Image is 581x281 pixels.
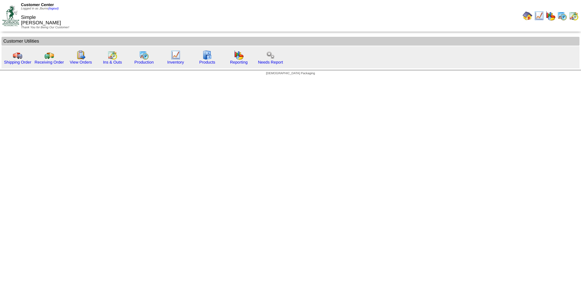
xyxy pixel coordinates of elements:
img: calendarprod.gif [139,50,149,60]
a: Reporting [230,60,248,64]
img: calendarinout.gif [108,50,117,60]
a: Ins & Outs [103,60,122,64]
img: graph.gif [546,11,555,21]
a: Production [134,60,154,64]
a: Receiving Order [35,60,64,64]
a: Products [199,60,215,64]
img: workflow.png [266,50,275,60]
img: graph.gif [234,50,244,60]
img: cabinet.gif [202,50,212,60]
a: View Orders [70,60,92,64]
img: line_graph.gif [534,11,544,21]
img: calendarinout.gif [569,11,579,21]
img: home.gif [523,11,532,21]
a: (logout) [48,7,59,10]
span: Customer Center [21,2,54,7]
img: line_graph.gif [171,50,180,60]
td: Customer Utilities [2,37,579,46]
a: Needs Report [258,60,283,64]
span: Thank You for Being Our Customer! [21,26,69,29]
span: Logged in as Jburns [21,7,59,10]
img: workorder.gif [76,50,86,60]
img: ZoRoCo_Logo(Green%26Foil)%20jpg.webp [2,5,19,26]
img: truck2.gif [44,50,54,60]
span: Simple [PERSON_NAME] [21,15,61,26]
img: truck.gif [13,50,22,60]
a: Shipping Order [4,60,31,64]
a: Inventory [167,60,184,64]
img: calendarprod.gif [557,11,567,21]
span: [DEMOGRAPHIC_DATA] Packaging [266,72,315,75]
